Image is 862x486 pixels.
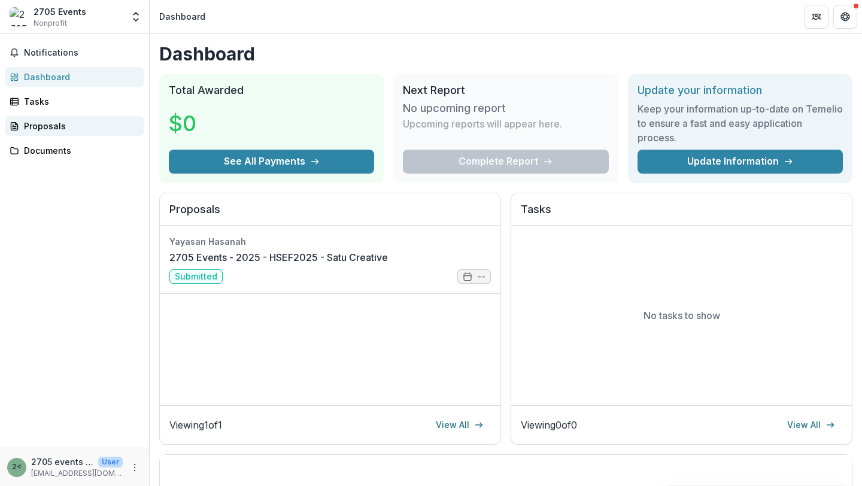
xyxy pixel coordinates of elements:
h3: $0 [169,107,259,139]
img: 2705 Events [10,7,29,26]
h2: Next Report [403,84,608,97]
button: Notifications [5,43,144,62]
h2: Total Awarded [169,84,374,97]
h2: Tasks [521,203,842,226]
div: Dashboard [159,10,205,23]
p: Viewing 1 of 1 [169,418,222,432]
div: Proposals [24,120,135,132]
a: View All [780,415,842,435]
h3: No upcoming report [403,102,506,115]
p: Upcoming reports will appear here. [403,117,562,131]
div: 2705 Events [34,5,86,18]
div: Tasks [24,95,135,108]
a: Documents [5,141,144,160]
div: Dashboard [24,71,135,83]
a: Update Information [638,150,843,174]
h1: Dashboard [159,43,852,65]
p: [EMAIL_ADDRESS][DOMAIN_NAME] [31,468,123,479]
h2: Update your information [638,84,843,97]
span: Nonprofit [34,18,67,29]
span: Notifications [24,48,139,58]
p: User [98,457,123,467]
a: Tasks [5,92,144,111]
p: Viewing 0 of 0 [521,418,577,432]
button: Partners [805,5,828,29]
a: View All [429,415,491,435]
a: Dashboard [5,67,144,87]
nav: breadcrumb [154,8,210,25]
h2: Proposals [169,203,491,226]
button: More [128,460,142,475]
p: 2705 events <[EMAIL_ADDRESS][DOMAIN_NAME]> [31,455,93,468]
div: Documents [24,144,135,157]
a: 2705 Events - 2025 - HSEF2025 - Satu Creative [169,250,388,265]
button: Open entity switcher [128,5,144,29]
button: See All Payments [169,150,374,174]
h3: Keep your information up-to-date on Temelio to ensure a fast and easy application process. [638,102,843,145]
p: No tasks to show [644,308,720,323]
button: Get Help [833,5,857,29]
a: Proposals [5,116,144,136]
div: 2705 events <events2705@gmail.com> [12,463,22,471]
